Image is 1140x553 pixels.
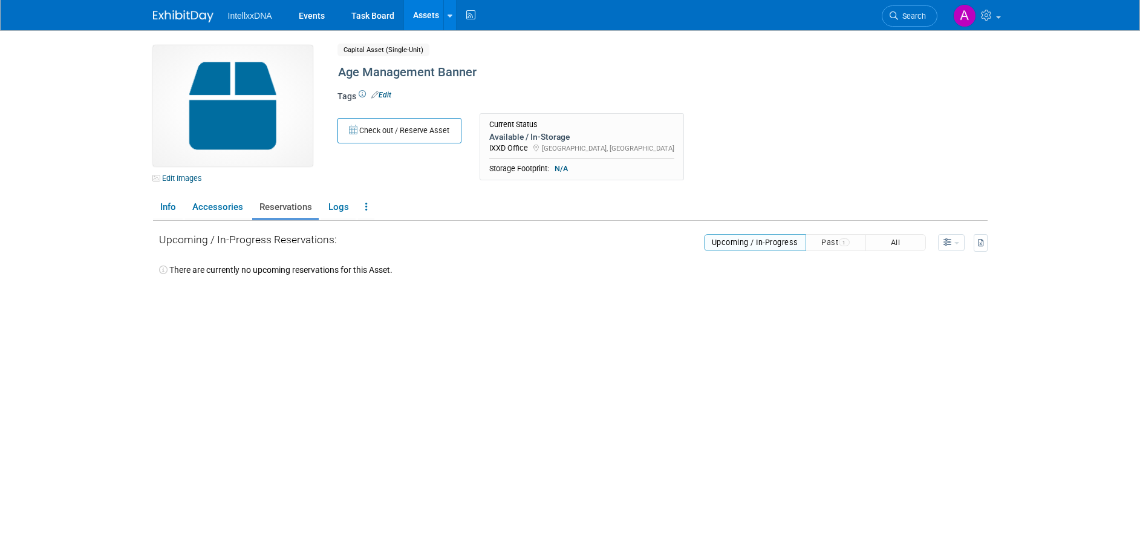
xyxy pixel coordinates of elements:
img: Capital-Asset-Icon-2.png [153,45,313,166]
button: Check out / Reserve Asset [337,118,461,143]
a: Search [882,5,937,27]
a: Edit Images [153,171,207,186]
span: 1 [839,238,850,246]
span: Capital Asset (Single-Unit) [337,44,429,56]
span: IXXD Office [489,143,528,152]
img: Andrea Sanchez [953,4,976,27]
div: Age Management Banner [334,62,888,83]
span: There are currently no upcoming reservations for this Asset. [169,265,392,275]
div: Tags [337,90,888,111]
span: [GEOGRAPHIC_DATA], [GEOGRAPHIC_DATA] [542,144,674,152]
span: Upcoming / In-Progress Reservations: [159,234,337,246]
a: Reservations [252,197,319,218]
button: All [865,234,926,251]
span: Search [898,11,926,21]
span: N/A [551,163,572,174]
a: Accessories [185,197,250,218]
button: Past1 [806,234,866,251]
div: Storage Footprint: [489,163,674,174]
div: Current Status [489,120,674,129]
a: Info [153,197,183,218]
span: IntellxxDNA [228,11,272,21]
a: Edit [371,91,391,99]
button: Upcoming / In-Progress [704,234,806,251]
img: ExhibitDay [153,10,213,22]
a: Logs [321,197,356,218]
div: Available / In-Storage [489,131,674,142]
